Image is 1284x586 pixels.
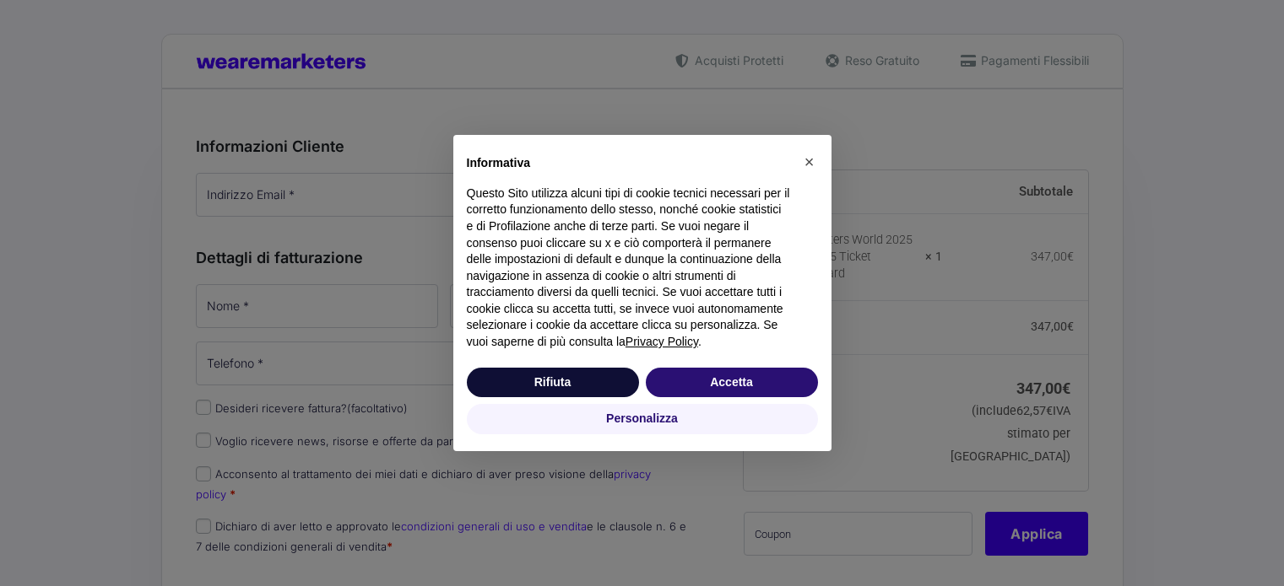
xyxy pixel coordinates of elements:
[467,155,791,172] h2: Informativa
[467,404,818,434] button: Personalizza
[626,335,698,348] a: Privacy Policy
[805,153,815,171] span: ×
[646,368,818,398] button: Accetta
[467,368,639,398] button: Rifiuta
[467,185,791,351] p: Questo Sito utilizza alcuni tipi di cookie tecnici necessari per il corretto funzionamento dello ...
[796,148,823,175] button: Chiudi questa informativa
